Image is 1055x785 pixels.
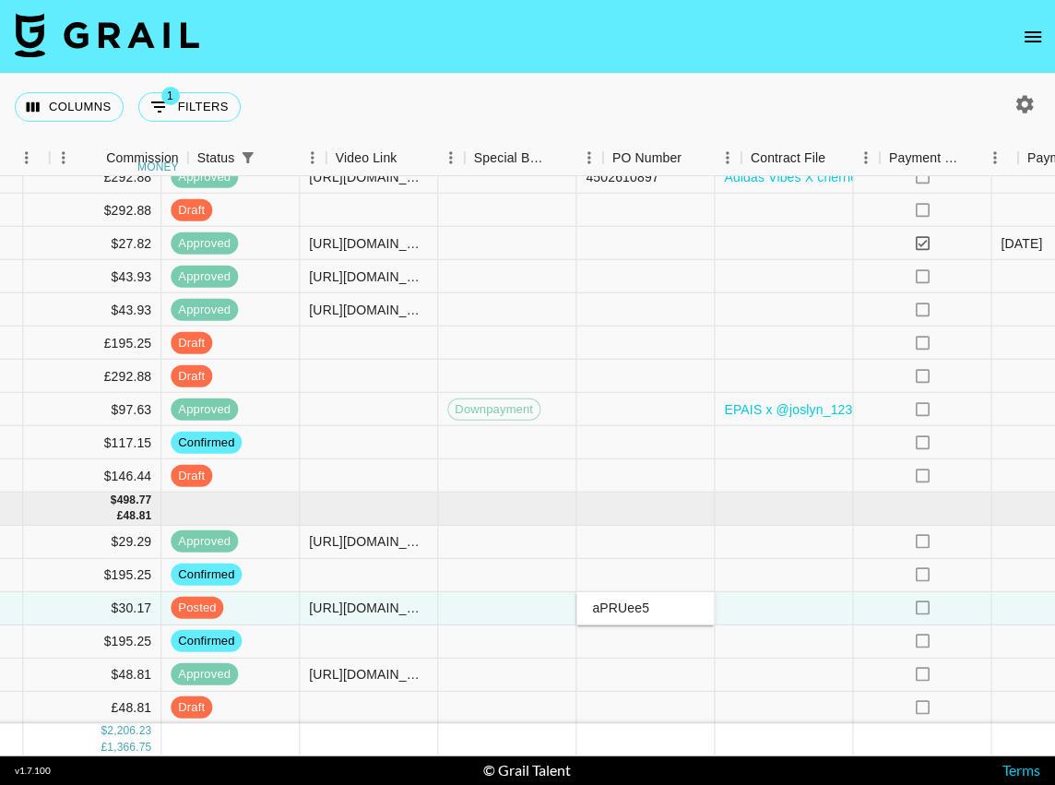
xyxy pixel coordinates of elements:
button: Sort [682,145,707,171]
div: 2,206.23 [107,723,151,739]
div: 4502610897 [586,167,658,185]
span: approved [171,268,238,285]
button: Menu [299,144,326,172]
span: approved [171,400,238,418]
div: Video Link [326,140,465,176]
span: draft [171,698,212,716]
div: https://www.tiktok.com/@klovoxo/video/7546790179160247566?is_from_webapp=1&sender_device=pc&web_i... [309,665,428,684]
div: $43.93 [23,293,161,327]
span: Downpayment [448,400,539,418]
button: Menu [437,144,465,172]
div: $ [111,493,117,508]
div: £48.81 [23,691,161,724]
div: Contract File [751,140,825,176]
button: open drawer [1014,18,1051,55]
div: https://www.tiktok.com/@maduckss/video/7535134528151604536?is_from_webapp=1&sender_device=pc&web_... [309,233,428,252]
button: Sort [397,145,422,171]
button: Sort [260,145,286,171]
div: https://www.tiktok.com/@cherriecherry_/video/7538850351185759510?is_from_webapp=1&sender_device=p... [309,167,428,185]
div: PO Number [612,140,682,176]
div: $30.17 [23,591,161,624]
span: approved [171,301,238,318]
div: $195.25 [23,624,161,658]
span: approved [171,234,238,252]
div: £195.25 [23,327,161,360]
div: Status [188,140,326,176]
div: 1 active filter [234,145,260,171]
span: posted [171,599,223,616]
div: 48.81 [123,508,151,524]
div: $195.25 [23,558,161,591]
div: $97.63 [23,393,161,426]
button: Sort [961,145,987,171]
span: approved [171,532,238,550]
button: Show filters [138,92,241,122]
div: £292.88 [23,360,161,393]
div: PO Number [603,140,741,176]
div: money [137,161,179,172]
div: Commission [106,140,179,176]
div: $292.88 [23,194,161,227]
img: Grail Talent [15,13,199,57]
span: draft [171,201,212,219]
button: Menu [714,144,741,172]
span: approved [171,665,238,683]
div: https://www.tiktok.com/@klovoxo/video/7541598012364066062?is_from_webapp=1&sender_device=pc&web_i... [309,300,428,318]
button: Select columns [15,92,124,122]
div: £ [101,739,107,755]
button: Menu [575,144,603,172]
div: $29.29 [23,525,161,558]
div: Payment Sent [889,140,961,176]
button: Sort [80,145,106,171]
div: © Grail Talent [483,761,571,779]
div: Special Booking Type [474,140,550,176]
button: Sort [550,145,575,171]
div: v 1.7.100 [15,765,51,777]
button: Show filters [234,145,260,171]
button: Menu [13,144,41,172]
div: 06/08/2025 [1001,233,1042,252]
div: https://www.tiktok.com/@klovoxo/video/7540798555607354679?is_from_webapp=1&sender_device=pc&web_i... [309,267,428,285]
span: confirmed [171,632,242,649]
span: 1 [161,87,180,105]
div: https://www.tiktok.com/@joslyn_12345678910/video/7548161372513750302?is_from_webapp=1&sender_devi... [309,532,428,551]
div: https://www.tiktok.com/@maduckss/video/7548204142209010952?is_from_webapp=1&sender_device=pc&web_... [309,599,428,617]
button: Menu [852,144,880,172]
div: $ [101,723,107,739]
span: confirmed [171,565,242,583]
div: Special Booking Type [465,140,603,176]
div: Video Link [336,140,397,176]
button: Menu [50,144,77,172]
button: Sort [825,145,851,171]
div: $27.82 [23,227,161,260]
a: Terms [1002,761,1040,779]
div: $43.93 [23,260,161,293]
span: confirmed [171,434,242,451]
div: 1,366.75 [107,739,151,755]
span: draft [171,467,212,484]
button: Menu [981,144,1009,172]
span: draft [171,367,212,385]
div: £292.88 [23,161,161,194]
div: $117.15 [23,426,161,459]
a: Adidas Vibes X cherriecherry Contract SIGNED.pdf [724,167,1024,185]
span: draft [171,334,212,351]
div: 498.77 [116,493,151,508]
div: Payment Sent [880,140,1018,176]
div: $146.44 [23,459,161,493]
div: £ [116,508,123,524]
span: approved [171,168,238,185]
div: Contract File [741,140,880,176]
div: $48.81 [23,658,161,691]
div: Status [197,140,235,176]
